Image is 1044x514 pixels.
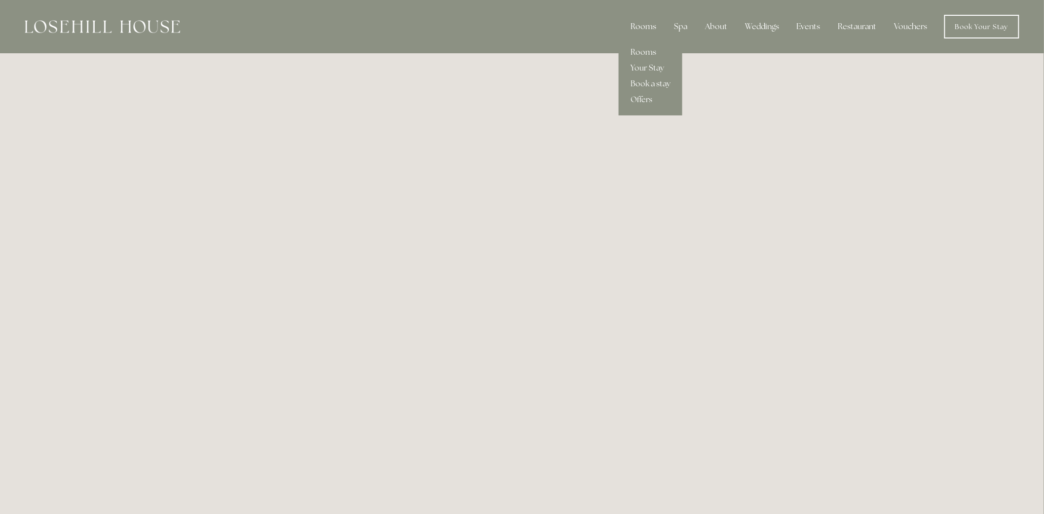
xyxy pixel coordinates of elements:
[619,44,682,60] a: Rooms
[619,92,682,108] a: Offers
[25,20,180,33] img: Losehill House
[619,76,682,92] a: Book a stay
[737,17,787,37] div: Weddings
[619,60,682,76] a: Your Stay
[666,17,695,37] div: Spa
[830,17,885,37] div: Restaurant
[697,17,735,37] div: About
[623,17,664,37] div: Rooms
[944,15,1019,38] a: Book Your Stay
[887,17,935,37] a: Vouchers
[789,17,828,37] div: Events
